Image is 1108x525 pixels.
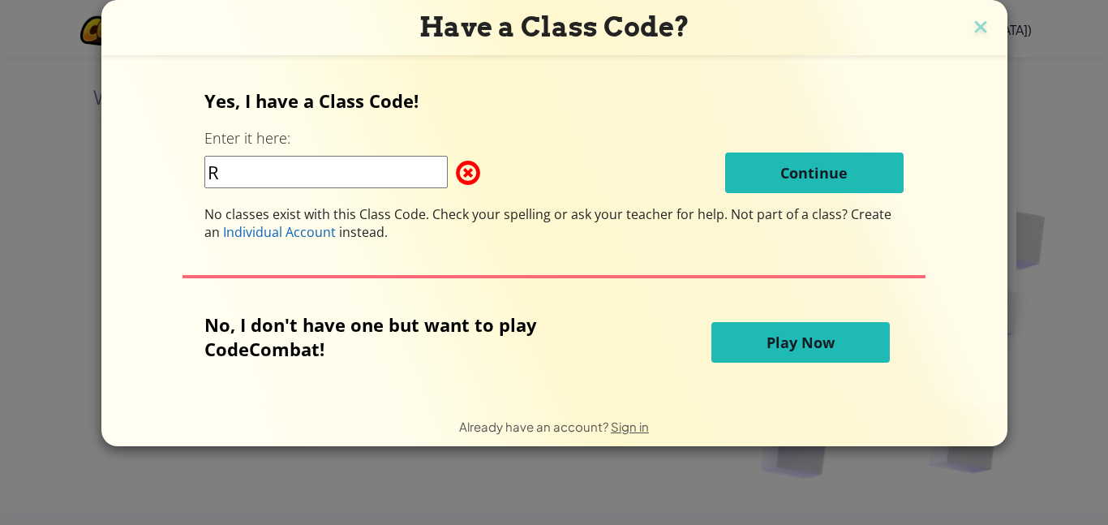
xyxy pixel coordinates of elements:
[767,333,835,352] span: Play Now
[204,128,290,148] label: Enter it here:
[459,419,611,434] span: Already have an account?
[611,419,649,434] a: Sign in
[336,223,388,241] span: instead.
[970,16,991,41] img: close icon
[725,153,904,193] button: Continue
[204,205,731,223] span: No classes exist with this Class Code. Check your spelling or ask your teacher for help.
[223,223,336,241] span: Individual Account
[711,322,890,363] button: Play Now
[780,163,848,183] span: Continue
[204,312,616,361] p: No, I don't have one but want to play CodeCombat!
[419,11,689,43] span: Have a Class Code?
[204,205,891,241] span: Not part of a class? Create an
[204,88,904,113] p: Yes, I have a Class Code!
